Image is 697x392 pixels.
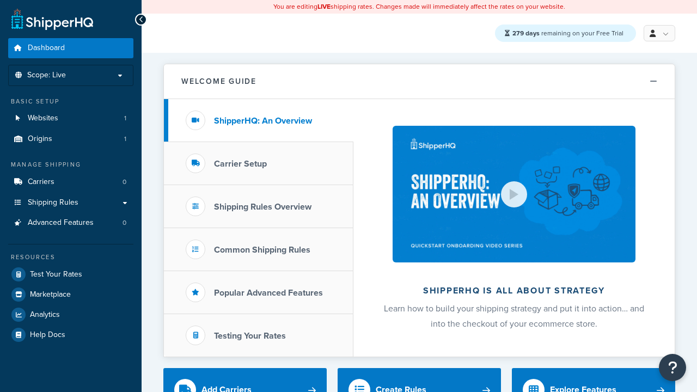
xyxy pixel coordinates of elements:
[512,28,623,38] span: remaining on your Free Trial
[8,172,133,192] li: Carriers
[28,177,54,187] span: Carriers
[30,270,82,279] span: Test Your Rates
[214,331,286,341] h3: Testing Your Rates
[30,310,60,320] span: Analytics
[28,218,94,228] span: Advanced Features
[8,108,133,128] a: Websites1
[393,126,635,262] img: ShipperHQ is all about strategy
[8,193,133,213] a: Shipping Rules
[164,64,675,99] button: Welcome Guide
[8,213,133,233] li: Advanced Features
[30,330,65,340] span: Help Docs
[28,114,58,123] span: Websites
[8,285,133,304] a: Marketplace
[8,38,133,58] a: Dashboard
[123,177,126,187] span: 0
[124,114,126,123] span: 1
[512,28,540,38] strong: 279 days
[28,44,65,53] span: Dashboard
[124,134,126,144] span: 1
[28,198,78,207] span: Shipping Rules
[8,129,133,149] a: Origins1
[8,253,133,262] div: Resources
[8,305,133,324] a: Analytics
[30,290,71,299] span: Marketplace
[384,302,644,330] span: Learn how to build your shipping strategy and put it into action… and into the checkout of your e...
[8,172,133,192] a: Carriers0
[317,2,331,11] b: LIVE
[214,116,312,126] h3: ShipperHQ: An Overview
[181,77,256,85] h2: Welcome Guide
[8,129,133,149] li: Origins
[214,202,311,212] h3: Shipping Rules Overview
[8,108,133,128] li: Websites
[8,265,133,284] a: Test Your Rates
[28,134,52,144] span: Origins
[214,288,323,298] h3: Popular Advanced Features
[8,213,133,233] a: Advanced Features0
[382,286,646,296] h2: ShipperHQ is all about strategy
[8,160,133,169] div: Manage Shipping
[659,354,686,381] button: Open Resource Center
[27,71,66,80] span: Scope: Live
[123,218,126,228] span: 0
[8,325,133,345] a: Help Docs
[8,97,133,106] div: Basic Setup
[214,159,267,169] h3: Carrier Setup
[214,245,310,255] h3: Common Shipping Rules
